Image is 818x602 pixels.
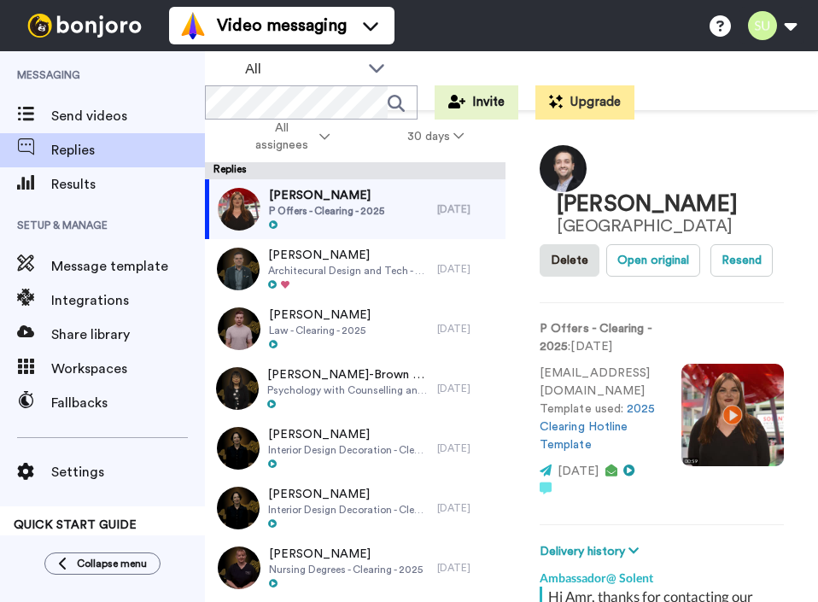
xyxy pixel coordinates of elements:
div: [DATE] [437,322,497,336]
img: 6665af85-3f7a-463d-befa-2e6a25c3e264-thumb.jpg [218,546,260,589]
button: Collapse menu [44,552,161,575]
span: Interior Design Decoration - Clearing - 2025 [268,443,429,457]
div: [DATE] [437,382,497,395]
img: e94f2a09-1d6c-4b25-a60d-9956705aa434-thumb.jpg [217,427,260,470]
span: Fallbacks [51,393,205,413]
div: [DATE] [437,561,497,575]
span: Share library [51,324,205,345]
button: Delivery history [540,542,644,561]
span: Architecural Design and Tech - Clearing - 2025 [268,264,429,278]
a: [PERSON_NAME]-Brown Treasure-BrownPsychology with Counselling and Mental Health - Clearing - 2025... [205,359,505,418]
a: [PERSON_NAME]Interior Design Decoration - Clearing - 2025[DATE] [205,478,505,538]
img: bj-logo-header-white.svg [20,14,149,38]
span: All [245,59,359,79]
img: 53a130b2-5aad-4cab-b26f-d88bbdc8d3ba-thumb.jpg [218,307,260,350]
span: Interior Design Decoration - Clearing - 2025 [268,503,429,517]
span: [PERSON_NAME]-Brown Treasure-Brown [267,366,429,383]
div: [PERSON_NAME] [557,192,738,217]
span: [PERSON_NAME] [269,187,384,204]
span: QUICK START GUIDE [14,519,137,531]
span: [PERSON_NAME] [268,247,429,264]
div: [DATE] [437,501,497,515]
span: P Offers - Clearing - 2025 [269,204,384,218]
button: Delete [540,244,599,277]
span: Collapse menu [77,557,147,570]
div: [DATE] [437,262,497,276]
span: Message template [51,256,205,277]
span: [PERSON_NAME] [268,426,429,443]
a: [PERSON_NAME]Nursing Degrees - Clearing - 2025[DATE] [205,538,505,598]
a: [PERSON_NAME]Interior Design Decoration - Clearing - 2025[DATE] [205,418,505,478]
div: Replies [205,162,505,179]
div: [DATE] [437,441,497,455]
span: All assignees [247,120,316,154]
div: Ambassador@ Solent [540,561,784,587]
button: All assignees [208,113,369,161]
button: Resend [710,244,773,277]
img: Image of Amr Keshaita [540,145,587,192]
img: e94f2a09-1d6c-4b25-a60d-9956705aa434-thumb.jpg [217,487,260,529]
span: [DATE] [558,465,599,477]
span: Integrations [51,290,205,311]
span: [PERSON_NAME] [268,486,429,503]
button: 30 days [369,121,503,152]
a: 2025 Clearing Hotline Template [540,403,656,451]
img: 7b87b0c2-1bfe-4086-a241-c0a8a5591efe-thumb.jpg [218,188,260,231]
span: [PERSON_NAME] [269,307,371,324]
span: Video messaging [217,14,347,38]
span: Workspaces [51,359,205,379]
span: Send videos [51,106,205,126]
p: [EMAIL_ADDRESS][DOMAIN_NAME] Template used: [540,365,656,454]
button: Invite [435,85,518,120]
a: [PERSON_NAME]Architecural Design and Tech - Clearing - 2025[DATE] [205,239,505,299]
a: [PERSON_NAME]P Offers - Clearing - 2025[DATE] [205,179,505,239]
span: Settings [51,462,205,482]
button: Upgrade [535,85,634,120]
div: [DATE] [437,202,497,216]
strong: P Offers - Clearing - 2025 [540,323,651,353]
a: [PERSON_NAME]Law - Clearing - 2025[DATE] [205,299,505,359]
span: [PERSON_NAME] [269,546,423,563]
span: Nursing Degrees - Clearing - 2025 [269,563,423,576]
button: Open original [606,244,700,277]
img: vm-color.svg [179,12,207,39]
span: Replies [51,140,205,161]
img: d372e1c5-930b-4e91-af06-2d6405de7908-thumb.jpg [216,367,259,410]
img: 5a8e8c7a-268f-4b7c-bf36-f0e0528feefe-thumb.jpg [217,248,260,290]
span: Psychology with Counselling and Mental Health - Clearing - 2025 [267,383,429,397]
p: : [DATE] [540,320,656,356]
span: Results [51,174,205,195]
span: Law - Clearing - 2025 [269,324,371,337]
div: [GEOGRAPHIC_DATA] [557,217,738,236]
